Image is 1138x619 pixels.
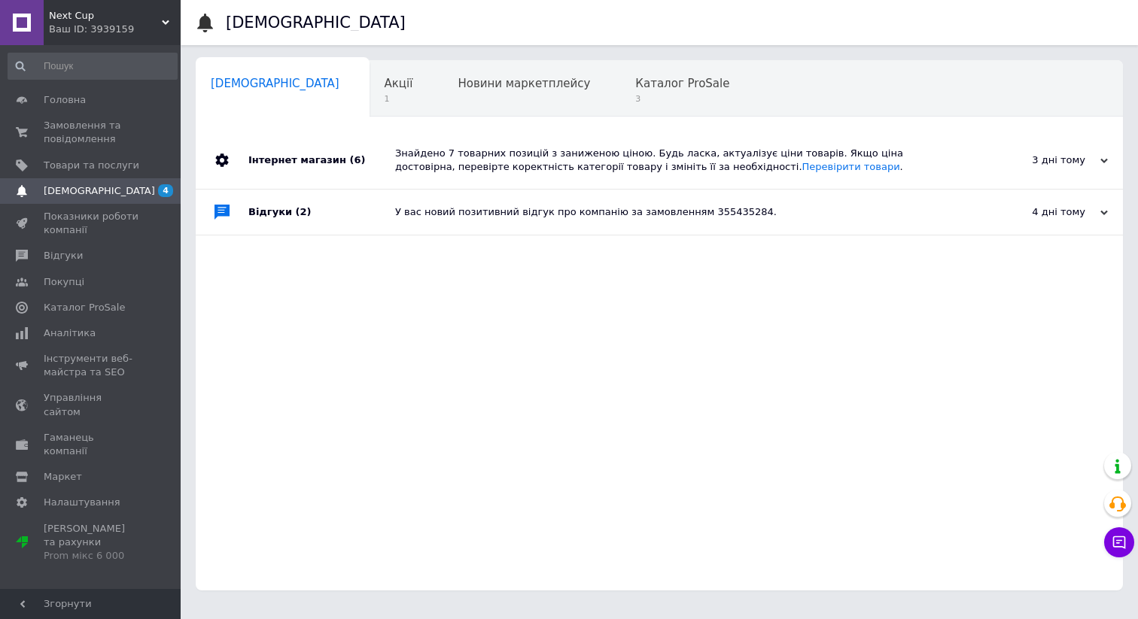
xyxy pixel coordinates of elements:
div: 3 дні тому [957,153,1108,167]
a: Перевірити товари [802,161,900,172]
div: Відгуки [248,190,395,235]
div: У вас новий позитивний відгук про компанію за замовленням 355435284. [395,205,957,219]
div: 4 дні тому [957,205,1108,219]
span: Товари та послуги [44,159,139,172]
h1: [DEMOGRAPHIC_DATA] [226,14,406,32]
div: Знайдено 7 товарних позицій з заниженою ціною. Будь ласка, актуалізує ціни товарів. Якщо ціна дос... [395,147,957,174]
div: Prom мікс 6 000 [44,549,139,563]
span: Показники роботи компанії [44,210,139,237]
button: Чат з покупцем [1104,527,1134,557]
span: Аналітика [44,326,96,340]
span: Маркет [44,470,82,484]
span: Гаманець компанії [44,431,139,458]
span: Новини маркетплейсу [458,77,590,90]
span: 3 [635,93,729,105]
div: Ваш ID: 3939159 [49,23,181,36]
span: [DEMOGRAPHIC_DATA] [211,77,339,90]
span: [DEMOGRAPHIC_DATA] [44,184,155,198]
span: Акції [385,77,413,90]
span: [PERSON_NAME] та рахунки [44,522,139,563]
span: Каталог ProSale [635,77,729,90]
span: Каталог ProSale [44,301,125,314]
div: Інтернет магазин [248,132,395,189]
span: Next Cup [49,9,162,23]
span: 1 [385,93,413,105]
span: Головна [44,93,86,107]
span: (2) [296,206,312,217]
span: Інструменти веб-майстра та SEO [44,352,139,379]
span: Відгуки [44,249,83,262]
span: Замовлення та повідомлення [44,119,139,146]
span: 4 [158,184,173,197]
span: Покупці [44,275,84,289]
span: (6) [349,154,365,165]
input: Пошук [8,53,178,80]
span: Налаштування [44,496,120,509]
span: Управління сайтом [44,391,139,418]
